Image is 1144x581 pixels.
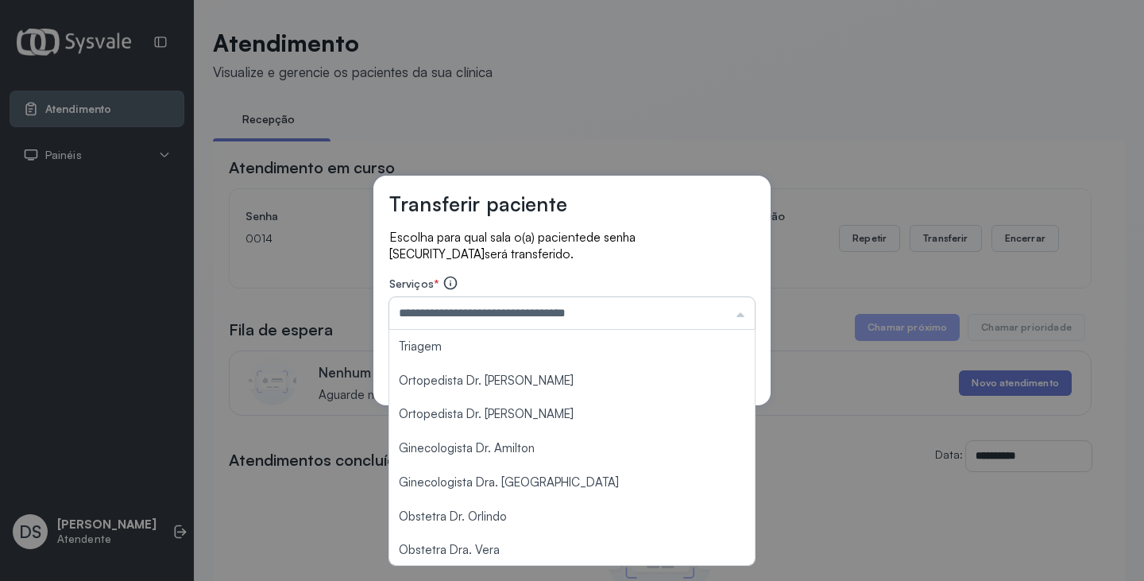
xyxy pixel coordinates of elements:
[389,230,636,261] span: de senha [SECURITY_DATA]
[389,229,755,262] p: Escolha para qual sala o(a) paciente será transferido.
[389,466,755,500] li: Ginecologista Dra. [GEOGRAPHIC_DATA]
[389,432,755,466] li: Ginecologista Dr. Amilton
[389,533,755,567] li: Obstetra Dra. Vera
[389,500,755,534] li: Obstetra Dr. Orlindo
[389,397,755,432] li: Ortopedista Dr. [PERSON_NAME]
[389,277,434,290] span: Serviços
[389,330,755,364] li: Triagem
[389,192,567,216] h3: Transferir paciente
[389,364,755,398] li: Ortopedista Dr. [PERSON_NAME]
